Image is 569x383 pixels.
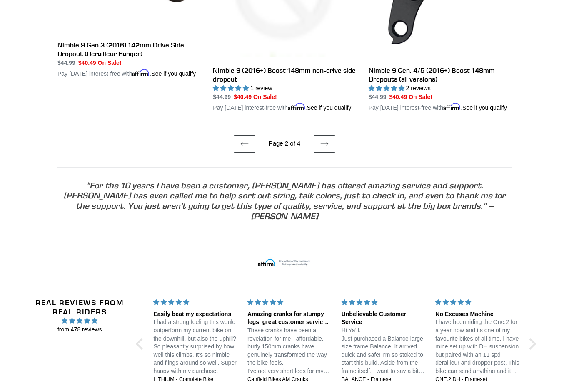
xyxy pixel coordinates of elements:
[257,139,312,148] li: Page 2 of 4
[342,298,426,307] div: 5 stars
[28,298,131,316] h2: Real Reviews from Real Riders
[247,298,332,307] div: 5 stars
[342,326,426,376] p: Hi Ya’ll. Just purchased a Balance large size frame Balance. It arrived quick and safe! I’m so st...
[435,310,519,319] div: No Excuses Machine
[235,257,334,269] img: 0% financing for 6 months using Affirm. Limited time offer ends soon.
[153,298,237,307] div: 5 stars
[247,326,332,376] p: These cranks have been a revelation for me - affordable, burly 150mm cranks have genuinely transf...
[153,318,237,375] p: I had a strong feeling this would outperform my current bike on the downhill, but also the uphill...
[342,310,426,326] div: Unbelievable Customer Service
[63,180,506,221] span: "For the 10 years I have been a customer, [PERSON_NAME] has offered amazing service and support. ...
[247,310,332,326] div: Amazing cranks for stumpy legs, great customer service too
[28,325,131,334] span: from 478 reviews
[28,316,131,325] span: 4.96 stars
[435,298,519,307] div: 5 stars
[435,318,519,375] p: I have been riding the One.2 for a year now and its one of my favourite bikes of all time. I have...
[153,310,237,319] div: Easily beat my expectations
